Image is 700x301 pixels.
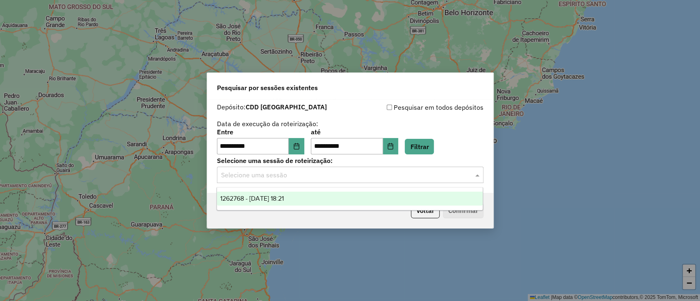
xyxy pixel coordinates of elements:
[220,195,284,202] span: 1262768 - [DATE] 18:21
[405,139,434,154] button: Filtrar
[217,127,304,137] label: Entre
[350,102,483,112] div: Pesquisar em todos depósitos
[383,138,399,154] button: Choose Date
[311,127,398,137] label: até
[289,138,304,154] button: Choose Date
[217,156,483,165] label: Selecione uma sessão de roteirização:
[217,119,318,129] label: Data de execução da roteirização:
[246,103,327,111] strong: CDD [GEOGRAPHIC_DATA]
[217,187,483,210] ng-dropdown-panel: Options list
[217,83,318,93] span: Pesquisar por sessões existentes
[217,102,327,112] label: Depósito:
